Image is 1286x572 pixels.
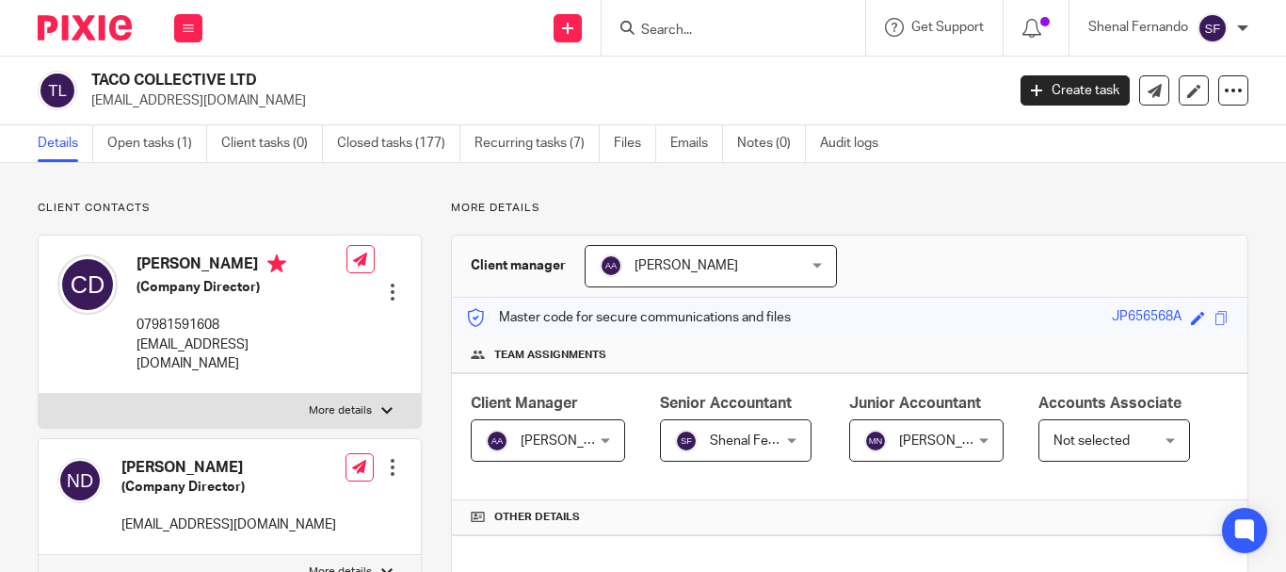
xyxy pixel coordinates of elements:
a: Client tasks (0) [221,125,323,162]
div: JP656568A [1112,307,1182,329]
span: Client Manager [471,396,578,411]
span: Shenal Fernando [710,434,810,448]
a: Audit logs [820,125,892,162]
span: Other details [494,510,580,525]
span: Get Support [911,21,984,34]
span: [PERSON_NAME] [635,259,738,272]
h5: (Company Director) [137,278,346,297]
img: svg%3E [486,430,508,452]
a: Files [614,125,656,162]
img: svg%3E [57,458,103,503]
p: Master code for secure communications and files [466,308,791,327]
img: svg%3E [1198,13,1228,43]
a: Recurring tasks (7) [474,125,600,162]
h4: [PERSON_NAME] [137,254,346,278]
input: Search [639,23,809,40]
span: Not selected [1053,434,1130,448]
a: Create task [1021,75,1130,106]
i: Primary [267,254,286,273]
a: Notes (0) [737,125,806,162]
h2: TACO COLLECTIVE LTD [91,71,812,90]
p: More details [451,201,1248,216]
span: Junior Accountant [849,396,981,411]
img: svg%3E [38,71,77,110]
p: Client contacts [38,201,422,216]
p: Shenal Fernando [1088,18,1188,37]
a: Details [38,125,93,162]
span: Senior Accountant [660,396,792,411]
span: Team assignments [494,348,606,363]
h3: Client manager [471,256,566,275]
p: [EMAIL_ADDRESS][DOMAIN_NAME] [121,515,336,534]
p: 07981591608 [137,316,346,335]
p: More details [309,403,372,418]
img: svg%3E [57,254,118,315]
img: Pixie [38,15,132,41]
h5: (Company Director) [121,478,336,497]
a: Open tasks (1) [107,125,207,162]
img: svg%3E [675,430,698,452]
h4: [PERSON_NAME] [121,458,336,478]
img: svg%3E [864,430,887,452]
a: Closed tasks (177) [337,125,460,162]
a: Emails [670,125,723,162]
span: [PERSON_NAME] [521,434,624,448]
img: svg%3E [600,254,622,277]
p: [EMAIL_ADDRESS][DOMAIN_NAME] [91,91,992,110]
span: [PERSON_NAME] [899,434,1003,448]
span: Accounts Associate [1038,396,1182,411]
p: [EMAIL_ADDRESS][DOMAIN_NAME] [137,335,346,374]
